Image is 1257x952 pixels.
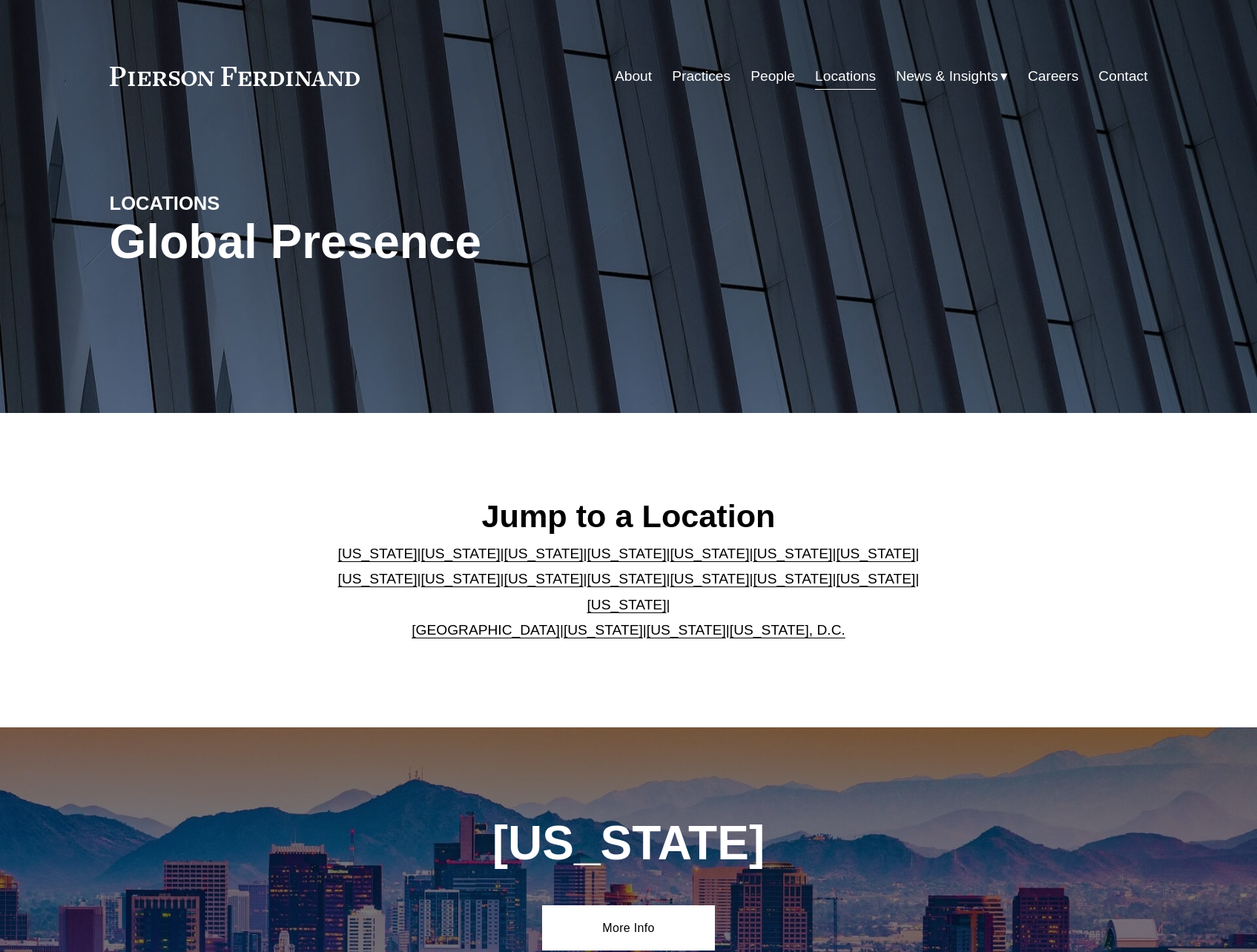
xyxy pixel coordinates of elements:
[326,497,931,535] h2: Jump to a Location
[338,571,418,586] a: [US_STATE]
[753,546,832,561] a: [US_STATE]
[753,571,832,586] a: [US_STATE]
[647,622,726,638] a: [US_STATE]
[412,622,560,638] a: [GEOGRAPHIC_DATA]
[587,571,667,586] a: [US_STATE]
[836,571,915,586] a: [US_STATE]
[504,546,584,561] a: [US_STATE]
[1098,62,1147,90] a: Contact
[542,905,715,950] a: More Info
[670,571,749,586] a: [US_STATE]
[750,62,795,90] a: People
[110,191,369,215] h4: LOCATIONS
[504,571,584,586] a: [US_STATE]
[421,546,501,561] a: [US_STATE]
[110,215,802,269] h1: Global Presence
[896,64,998,90] span: News & Insights
[587,597,667,612] a: [US_STATE]
[326,541,931,644] p: | | | | | | | | | | | | | | | | | |
[564,622,643,638] a: [US_STATE]
[587,546,667,561] a: [US_STATE]
[421,571,501,586] a: [US_STATE]
[1028,62,1078,90] a: Careers
[412,816,845,870] h1: [US_STATE]
[338,546,418,561] a: [US_STATE]
[615,62,652,90] a: About
[896,62,1008,90] a: folder dropdown
[836,546,915,561] a: [US_STATE]
[670,546,749,561] a: [US_STATE]
[815,62,876,90] a: Locations
[672,62,730,90] a: Practices
[730,622,845,638] a: [US_STATE], D.C.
